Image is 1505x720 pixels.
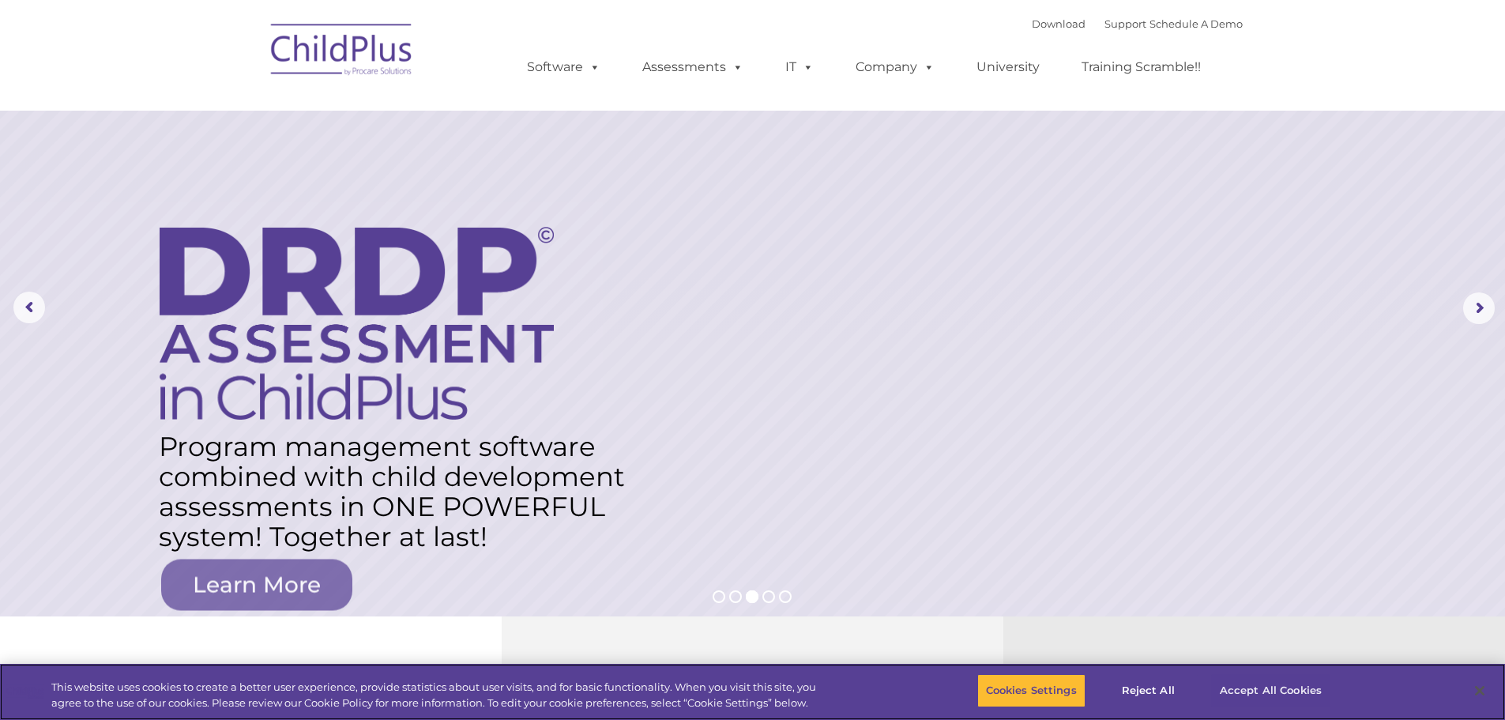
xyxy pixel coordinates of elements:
[51,680,828,711] div: This website uses cookies to create a better user experience, provide statistics about user visit...
[220,104,268,116] span: Last name
[977,674,1085,707] button: Cookies Settings
[1211,674,1330,707] button: Accept All Cookies
[1099,674,1198,707] button: Reject All
[160,227,554,420] img: DRDP Assessment in ChildPlus
[161,560,352,611] a: Learn More
[840,51,950,83] a: Company
[511,51,616,83] a: Software
[159,432,641,552] rs-layer: Program management software combined with child development assessments in ONE POWERFUL system! T...
[1462,673,1497,708] button: Close
[1149,17,1243,30] a: Schedule A Demo
[1032,17,1243,30] font: |
[626,51,759,83] a: Assessments
[220,169,287,181] span: Phone number
[769,51,830,83] a: IT
[961,51,1055,83] a: University
[1066,51,1217,83] a: Training Scramble!!
[1032,17,1085,30] a: Download
[1104,17,1146,30] a: Support
[263,13,421,92] img: ChildPlus by Procare Solutions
